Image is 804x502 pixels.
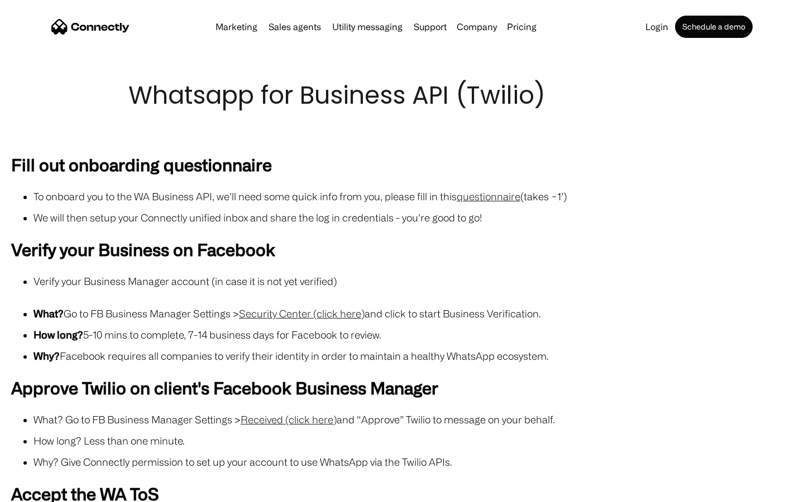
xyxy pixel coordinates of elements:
a: Login [641,22,673,31]
a: Security Center (click here) [239,308,365,319]
strong: Approve Twilio on client's Facebook Business Manager [11,378,438,397]
strong: Fill out onboarding questionnaire [11,155,272,174]
a: Schedule a demo [675,16,753,38]
h1: Whatsapp for Business API (Twilio) [128,78,676,113]
li: Why? Give Connectly permission to set up your account to use WhatsApp via the Twilio APIs. [33,454,793,470]
li: Go to FB Business Manager Settings > and click to start Business Verification. [33,306,793,321]
a: Pricing [502,22,541,31]
li: 5-10 mins to complete, 7-14 business days for Facebook to review. [33,327,793,342]
li: We will then setup your Connectly unified inbox and share the log in credentials - you’re good to... [33,210,793,225]
li: How long? Less than one minute. [33,433,793,448]
li: Verify your Business Manager account (in case it is not yet verified) [33,273,793,289]
div: Company [453,19,500,35]
a: Marketing [211,22,262,31]
a: Support [409,22,451,31]
li: Facebook requires all companies to verify their identity in order to maintain a healthy WhatsApp ... [33,348,793,364]
div: Company [457,19,497,35]
strong: Why? [33,350,60,361]
strong: What? [33,308,64,319]
li: What? Go to FB Business Manager Settings > and “Approve” Twilio to message on your behalf. [33,412,793,427]
a: Sales agents [264,22,326,31]
a: home [51,18,130,35]
a: Utility messaging [328,22,407,31]
li: To onboard you to the WA Business API, we’ll need some quick info from you, please fill in this (... [33,189,793,204]
a: questionnaire [457,191,520,202]
a: Received (click here) [241,414,337,425]
ul: Language list [22,482,67,498]
strong: Verify your Business on Facebook [11,240,275,259]
strong: How long? [33,329,83,340]
aside: Language selected: English [11,482,67,498]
